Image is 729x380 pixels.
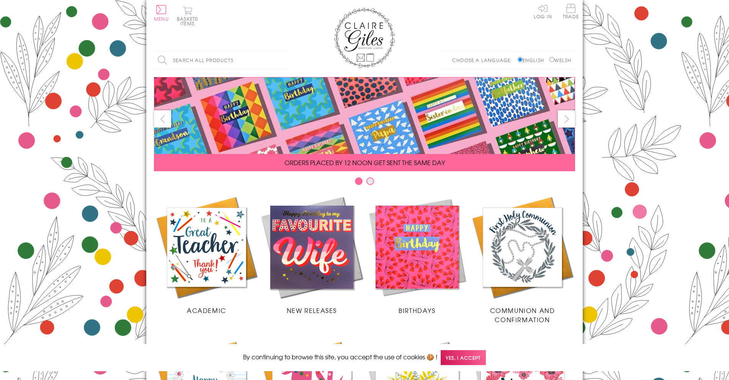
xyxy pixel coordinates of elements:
[154,110,171,128] button: prev
[154,177,575,189] div: Carousel Pagination
[187,306,226,315] span: Academic
[334,8,395,68] img: Claire Giles Greetings Cards
[280,52,288,69] input: Search
[490,306,555,324] span: Communion and Confirmation
[534,4,552,19] a: Log In
[355,177,363,185] button: Carousel Page 1 (Current Slide)
[154,15,169,22] span: Menu
[154,195,259,315] a: Academic
[259,195,364,315] a: New Releases
[399,306,435,315] span: Birthdays
[177,6,198,26] button: Basket0 items
[518,57,523,62] input: English
[287,306,337,315] span: New Releases
[563,4,579,19] span: Trade
[549,57,571,64] label: Welsh
[563,4,579,20] a: Trade
[364,195,470,315] a: Birthdays
[558,110,575,128] button: next
[366,177,374,185] button: Carousel Page 2
[284,158,445,167] span: ORDERS PLACED BY 12 NOON GET SENT THE SAME DAY
[441,350,486,365] span: Yes, I accept
[154,52,288,69] input: Search all products
[154,5,169,21] button: Menu
[549,57,554,62] input: Welsh
[518,57,548,64] label: English
[452,57,516,64] p: Choose a language:
[180,15,198,27] span: 0 items
[470,195,575,324] a: Communion and Confirmation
